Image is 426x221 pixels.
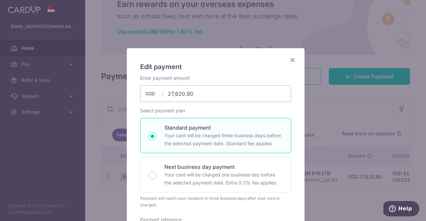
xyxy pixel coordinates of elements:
[164,124,283,132] p: Standard payment
[140,107,185,114] label: Select payment plan
[145,90,163,97] span: SGD
[140,75,190,81] label: Enter payment amount
[164,132,283,148] p: Your card will be charged three business days before the selected payment date. Standard fee appl...
[140,195,291,208] div: Payment will reach your recipient in three business days after your card is charged.
[164,163,283,171] p: Next business day payment
[140,61,291,72] h5: Edit payment
[383,201,419,218] iframe: Opens a widget where you can find more information
[164,171,283,187] p: Your card will be charged one business day before the selected payment date. Extra 0.3% fee applies.
[289,56,297,64] button: Close
[140,85,291,102] input: 0.00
